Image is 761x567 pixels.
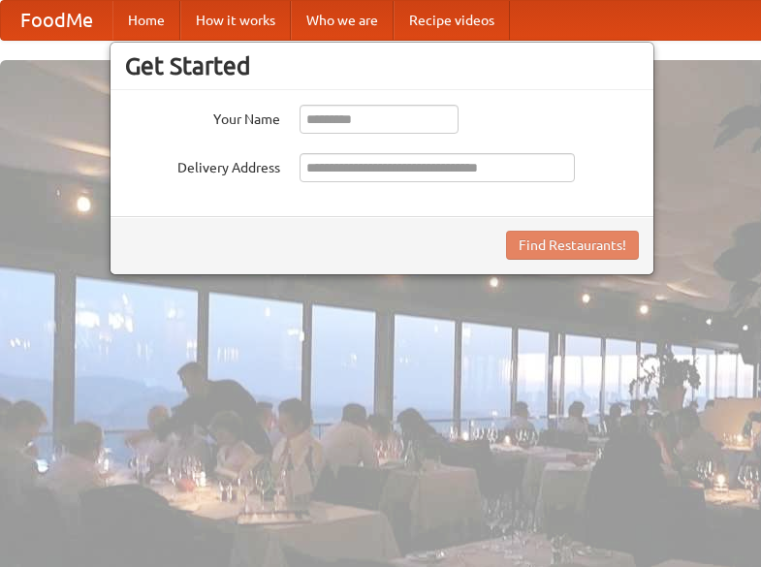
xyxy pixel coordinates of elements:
[125,105,280,129] label: Your Name
[112,1,180,40] a: Home
[394,1,510,40] a: Recipe videos
[125,51,639,80] h3: Get Started
[506,231,639,260] button: Find Restaurants!
[291,1,394,40] a: Who we are
[180,1,291,40] a: How it works
[125,153,280,177] label: Delivery Address
[1,1,112,40] a: FoodMe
